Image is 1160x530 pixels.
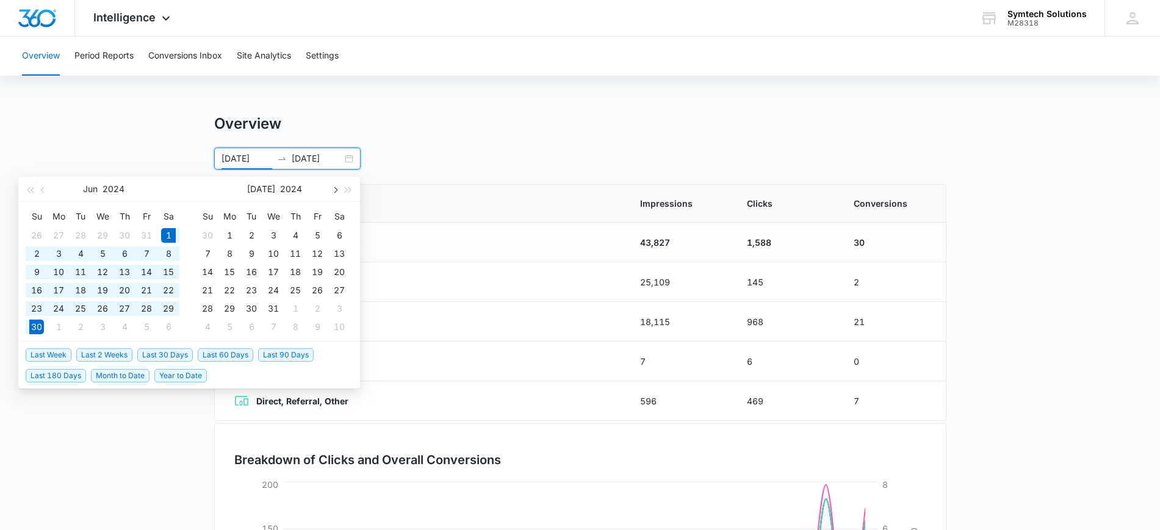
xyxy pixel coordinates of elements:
div: 23 [29,301,44,316]
div: 28 [200,301,215,316]
td: 2024-06-14 [135,263,157,281]
div: 6 [332,228,347,243]
th: Su [196,207,218,226]
td: 2024-07-03 [92,318,113,336]
td: 2024-05-29 [92,226,113,245]
td: 2024-07-02 [70,318,92,336]
span: Month to Date [91,369,150,382]
div: 3 [95,320,110,334]
td: 2024-06-07 [135,245,157,263]
td: 2024-07-03 [262,226,284,245]
span: Channel [234,197,611,210]
td: 2024-07-06 [157,318,179,336]
th: Sa [328,207,350,226]
td: 2024-07-08 [218,245,240,263]
td: 2024-07-02 [240,226,262,245]
td: 2024-07-12 [306,245,328,263]
td: 2024-05-27 [48,226,70,245]
td: 2024-06-20 [113,281,135,299]
button: 2024 [280,177,302,201]
td: 2024-06-10 [48,263,70,281]
div: 1 [222,228,237,243]
div: 3 [266,228,281,243]
input: Start date [222,152,272,165]
div: 6 [117,246,132,261]
td: 7 [625,342,732,381]
td: 2024-07-05 [306,226,328,245]
div: 18 [288,265,303,279]
td: 2024-08-02 [306,299,328,318]
div: 22 [222,283,237,298]
td: 7 [839,381,946,421]
td: 2024-07-07 [196,245,218,263]
div: 31 [266,301,281,316]
td: 2024-07-19 [306,263,328,281]
div: 14 [139,265,154,279]
div: 27 [51,228,66,243]
div: 10 [266,246,281,261]
div: 30 [117,228,132,243]
div: 19 [95,283,110,298]
th: Mo [48,207,70,226]
td: 2024-05-30 [113,226,135,245]
div: 25 [73,301,88,316]
div: 2 [310,301,325,316]
td: 2024-05-28 [70,226,92,245]
div: 5 [95,246,110,261]
div: 10 [51,265,66,279]
td: 2024-06-12 [92,263,113,281]
div: 16 [244,265,259,279]
td: 2024-06-13 [113,263,135,281]
div: 23 [244,283,259,298]
tspan: 8 [882,479,888,490]
div: 31 [139,228,154,243]
input: End date [292,152,342,165]
span: Last Week [26,348,71,362]
td: 2024-08-09 [306,318,328,336]
td: 21 [839,302,946,342]
td: 2024-06-17 [48,281,70,299]
div: 8 [161,246,176,261]
td: 2024-08-04 [196,318,218,336]
td: 2024-07-22 [218,281,240,299]
td: 2024-07-20 [328,263,350,281]
span: Intelligence [93,11,156,24]
tspan: 200 [262,479,278,490]
td: 2024-06-06 [113,245,135,263]
td: 2024-07-14 [196,263,218,281]
td: 2024-07-24 [262,281,284,299]
td: 2024-07-23 [240,281,262,299]
div: 11 [73,265,88,279]
td: 2024-06-05 [92,245,113,263]
td: 2024-08-10 [328,318,350,336]
h1: Overview [214,115,281,133]
td: 2024-06-09 [26,263,48,281]
td: 0 [839,342,946,381]
div: 9 [310,320,325,334]
div: 27 [117,301,132,316]
td: 2024-07-26 [306,281,328,299]
div: 2 [73,320,88,334]
th: Sa [157,207,179,226]
button: [DATE] [247,177,275,201]
div: 25 [288,283,303,298]
th: Th [284,207,306,226]
th: Mo [218,207,240,226]
div: 6 [161,320,176,334]
span: swap-right [277,154,287,163]
td: 2024-06-21 [135,281,157,299]
button: 2024 [103,177,124,201]
td: 2024-06-18 [70,281,92,299]
div: 5 [310,228,325,243]
td: 1,588 [732,223,839,262]
th: Fr [306,207,328,226]
th: Fr [135,207,157,226]
div: 4 [117,320,132,334]
td: 2024-08-03 [328,299,350,318]
td: 2024-06-01 [157,226,179,245]
td: 2024-06-25 [70,299,92,318]
div: 28 [73,228,88,243]
td: 2024-06-24 [48,299,70,318]
th: Tu [240,207,262,226]
span: Last 180 Days [26,369,86,382]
